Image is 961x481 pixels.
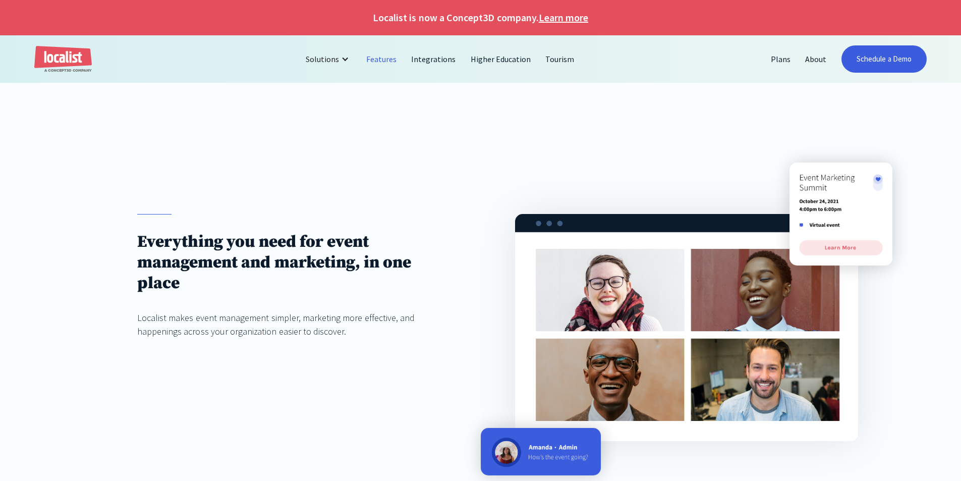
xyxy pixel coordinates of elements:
[404,47,463,71] a: Integrations
[137,311,446,338] div: Localist makes event management simpler, marketing more effective, and happenings across your org...
[298,47,359,71] div: Solutions
[538,47,582,71] a: Tourism
[34,46,92,73] a: home
[764,47,798,71] a: Plans
[137,232,446,294] h1: Everything you need for event management and marketing, in one place
[359,47,404,71] a: Features
[798,47,834,71] a: About
[841,45,927,73] a: Schedule a Demo
[306,53,339,65] div: Solutions
[464,47,539,71] a: Higher Education
[539,10,588,25] a: Learn more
